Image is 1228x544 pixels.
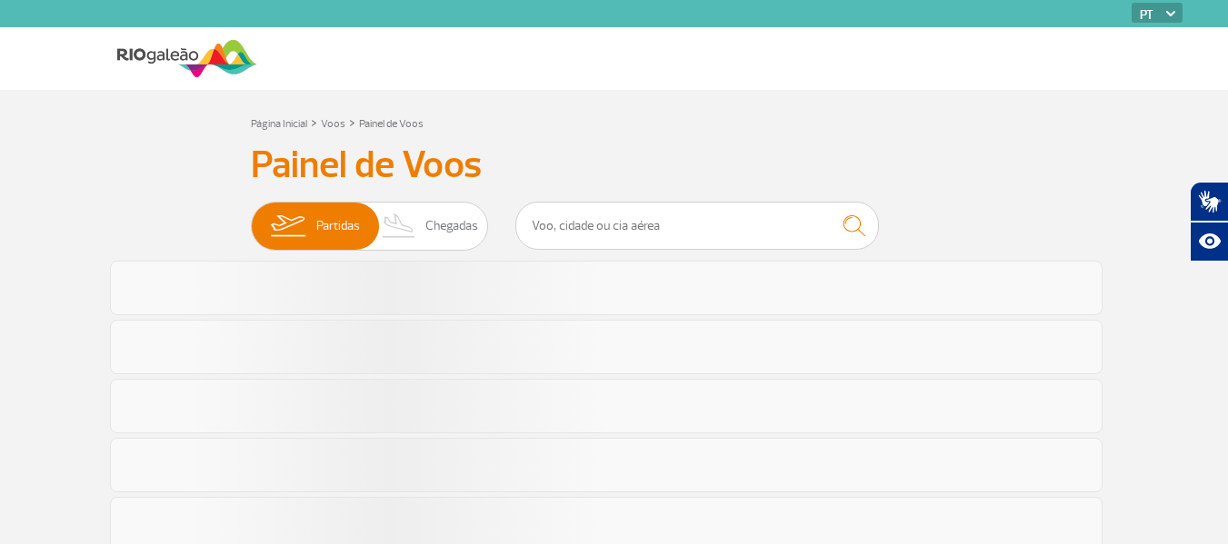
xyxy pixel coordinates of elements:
a: > [349,112,355,133]
button: Abrir tradutor de língua de sinais. [1190,182,1228,222]
span: Chegadas [425,203,478,250]
a: Página Inicial [251,117,307,131]
h3: Painel de Voos [251,143,978,188]
img: slider-embarque [259,203,316,250]
a: Voos [321,117,345,131]
button: Abrir recursos assistivos. [1190,222,1228,262]
a: > [311,112,317,133]
input: Voo, cidade ou cia aérea [515,202,879,250]
a: Painel de Voos [359,117,424,131]
img: slider-desembarque [373,203,426,250]
div: Plugin de acessibilidade da Hand Talk. [1190,182,1228,262]
span: Partidas [316,203,360,250]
